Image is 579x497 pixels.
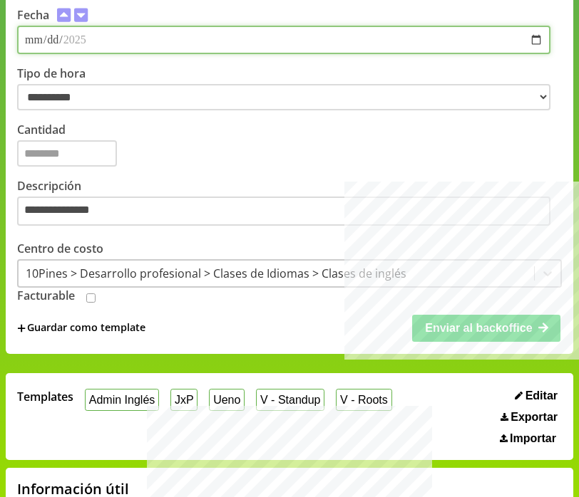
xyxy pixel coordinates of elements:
[17,241,103,256] label: Centro de costo
[17,389,73,404] span: Templates
[17,7,49,23] label: Fecha
[17,288,75,303] label: Facturable
[336,389,391,411] button: V - Roots
[17,84,550,110] select: Tipo de hora
[26,266,406,281] div: 10Pines > Desarrollo profesional > Clases de Idiomas > Clases de inglés
[17,320,26,336] span: +
[17,140,117,167] input: Cantidad
[412,315,560,342] button: Enviar al backoffice
[17,320,145,336] span: +Guardar como template
[510,432,556,445] span: Importar
[209,389,245,411] button: Ueno
[17,197,550,226] textarea: Descripción
[85,389,159,411] button: Admin Inglés
[496,410,562,424] button: Exportar
[17,122,562,167] label: Cantidad
[425,322,532,334] span: Enviar al backoffice
[17,66,562,110] label: Tipo de hora
[511,411,558,424] span: Exportar
[511,389,562,403] button: Editar
[170,389,198,411] button: JxP
[526,389,558,402] span: Editar
[17,178,562,230] label: Descripción
[256,389,324,411] button: V - Standup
